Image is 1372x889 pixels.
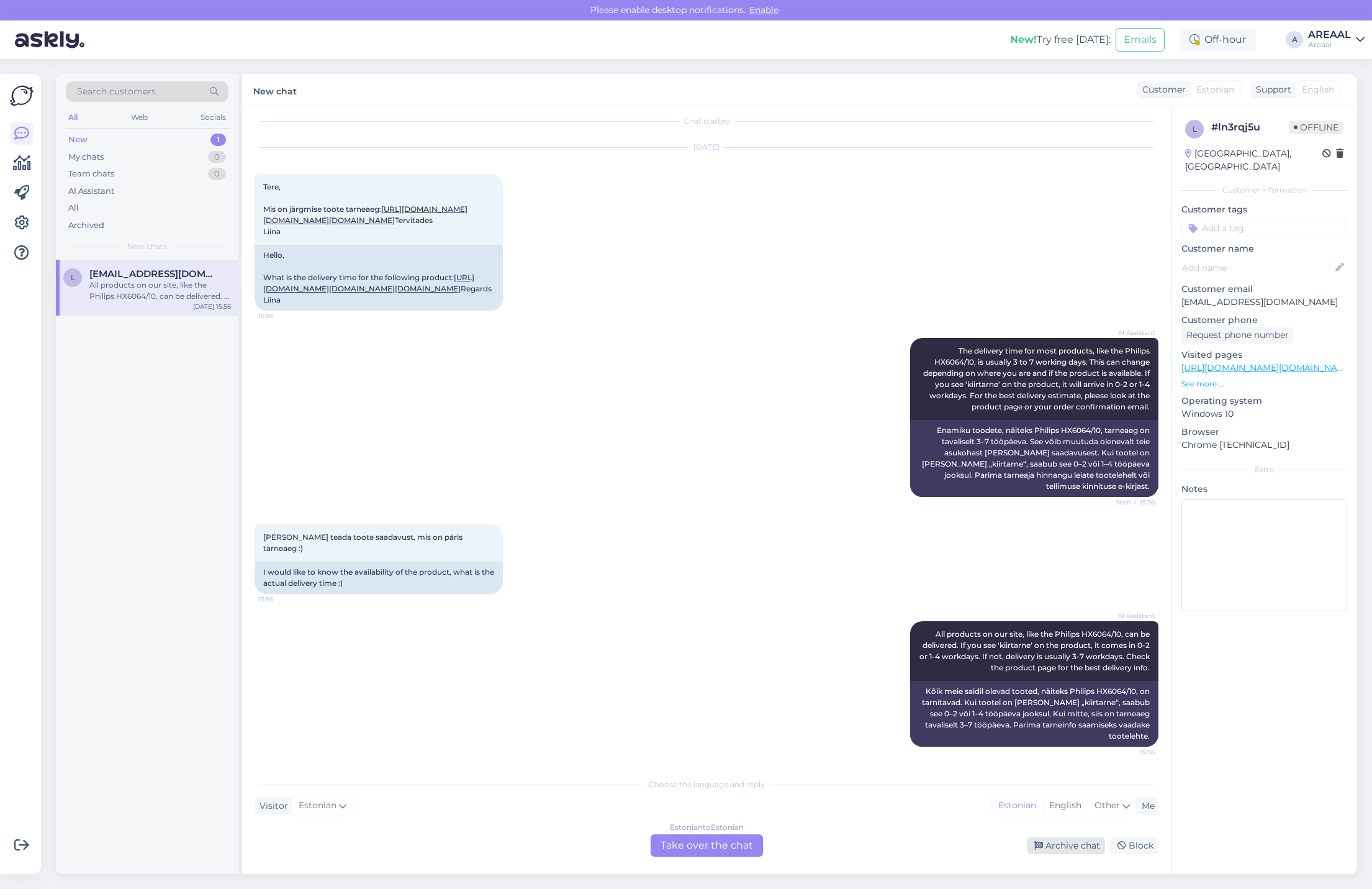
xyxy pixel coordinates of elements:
div: Estonian to Estonian [670,822,744,833]
div: Me [1137,800,1155,813]
span: All products on our site, like the Philips HX6064/10, can be delivered. If you see 'kiirtarne' on... [919,629,1152,672]
div: A [1286,31,1303,48]
span: [PERSON_NAME] teada toote saadavust, mis on päris tarneaeg :) [263,532,464,553]
div: My chats [68,151,104,163]
div: Support [1251,83,1291,96]
div: 1 [210,134,226,146]
p: [EMAIL_ADDRESS][DOMAIN_NAME] [1181,296,1347,309]
p: Customer phone [1181,314,1347,327]
span: The delivery time for most products, like the Philips HX6064/10, is usually 3 to 7 working days. ... [923,346,1152,411]
p: Chrome [TECHNICAL_ID] [1181,439,1347,452]
b: New! [1010,34,1037,45]
label: New chat [253,81,297,98]
span: English [1302,83,1334,96]
div: English [1042,796,1088,815]
input: Add name [1182,261,1333,275]
div: Estonian [992,796,1042,815]
p: Browser [1181,426,1347,439]
div: Customer [1137,83,1186,96]
span: New chats [127,241,167,252]
div: Socials [198,109,228,125]
div: New [68,134,88,146]
div: I would like to know the availability of the product, what is the actual delivery time :) [255,562,503,594]
p: Windows 10 [1181,408,1347,421]
span: 15:56 [258,311,305,321]
p: See more ... [1181,378,1347,390]
span: Offline [1289,121,1343,134]
div: Enamiku toodete, näiteks Philips HX6064/10, tarneaeg on tavaliselt 3–7 tööpäeva. See võib muutuda... [910,420,1158,497]
span: Search customers [77,85,156,98]
div: Try free [DATE]: [1010,32,1111,47]
span: Other [1094,800,1120,811]
div: [GEOGRAPHIC_DATA], [GEOGRAPHIC_DATA] [1185,147,1322,173]
div: # ln3rqj5u [1211,120,1289,135]
div: Take over the chat [651,834,763,857]
div: Web [129,109,150,125]
p: Customer name [1181,242,1347,255]
span: Estonian [1196,83,1234,96]
div: All products on our site, like the Philips HX6064/10, can be delivered. If you see 'kiirtarne' on... [89,280,231,302]
p: Visited pages [1181,349,1347,362]
div: [DATE] [255,142,1158,153]
span: Estonian [299,799,336,813]
span: Tere, Mis on järgmise toote tarneaeg: Tervitades Liina [263,182,467,236]
div: AREAAL [1308,30,1351,40]
span: 15:56 [1108,747,1155,757]
div: 0 [208,168,226,180]
span: Enable [746,4,782,16]
a: AREAALAreaal [1308,30,1365,50]
div: All [68,202,79,214]
div: All [66,109,80,125]
p: Customer email [1181,283,1347,296]
p: Notes [1181,483,1347,496]
span: AI Assistant [1108,611,1155,621]
span: l [71,273,75,282]
div: Extra [1181,464,1347,475]
span: liina.laanenurm@gmail.com [89,268,219,280]
div: Hello, What is the delivery time for the following product: Regards Liina [255,245,503,311]
button: Emails [1116,28,1165,52]
div: AI Assistant [68,185,114,198]
div: Kõik meie saidil olevad tooted, näiteks Philips HX6064/10, on tarnitavad. Kui tootel on [PERSON_N... [910,681,1158,747]
div: Chat started [255,116,1158,127]
img: Askly Logo [10,84,34,107]
span: 15:56 [258,595,305,604]
div: Block [1110,837,1158,854]
div: 0 [208,151,226,163]
div: Visitor [255,800,288,813]
div: Areaal [1308,40,1351,50]
span: l [1193,124,1197,134]
p: Customer tags [1181,203,1347,216]
div: Team chats [68,168,114,180]
div: Off-hour [1180,29,1256,51]
div: [DATE] 15:56 [193,302,231,311]
div: Archive chat [1027,837,1105,854]
div: Request phone number [1181,327,1294,344]
div: Customer information [1181,185,1347,196]
div: Archived [68,219,104,232]
span: AI Assistant [1108,328,1155,337]
span: Seen ✓ 15:56 [1108,498,1155,507]
input: Add a tag [1181,219,1347,237]
p: Operating system [1181,394,1347,408]
div: Choose the language and reply [255,779,1158,790]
